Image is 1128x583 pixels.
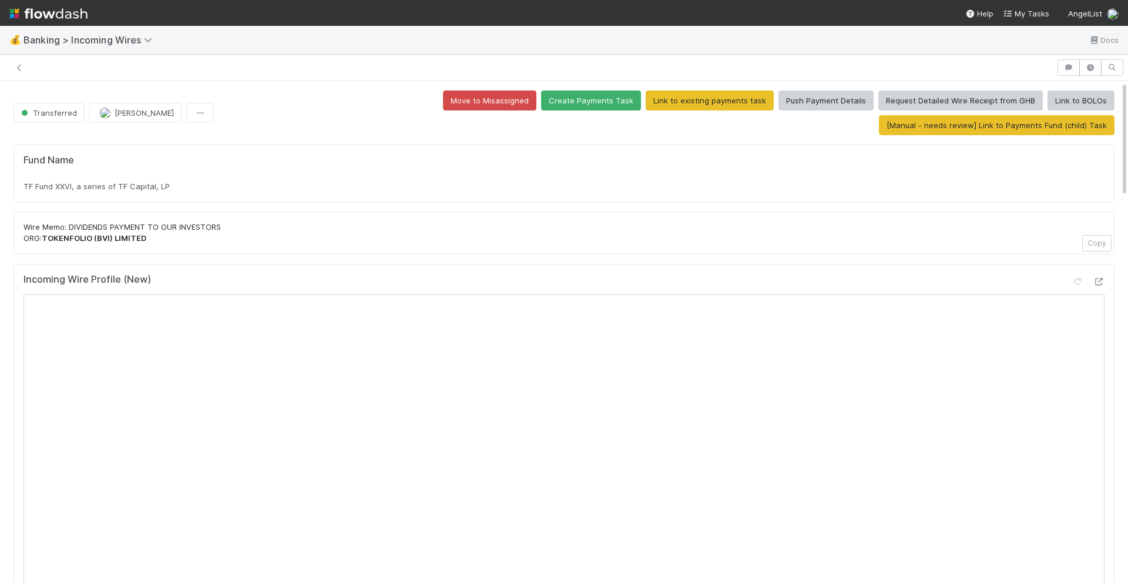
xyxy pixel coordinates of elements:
button: Push Payment Details [778,91,874,110]
img: logo-inverted-e16ddd16eac7371096b0.svg [9,4,88,24]
span: Banking > Incoming Wires [23,34,158,46]
span: AngelList [1068,9,1102,18]
h5: Incoming Wire Profile (New) [23,274,151,286]
span: [PERSON_NAME] [115,108,174,118]
a: My Tasks [1003,8,1049,19]
span: TF Fund XXVI, a series of TF Capital, LP [23,182,170,191]
strong: TOKENFOLIO (BVI) LIMITED [42,233,146,243]
button: Link to existing payments task [646,91,774,110]
span: 💰 [9,35,21,45]
div: Help [965,8,993,19]
span: My Tasks [1003,9,1049,18]
button: Create Payments Task [541,91,641,110]
button: Copy [1082,235,1112,252]
button: Link to BOLOs [1048,91,1114,110]
img: avatar_ad9da010-433a-4b4a-a484-836c288de5e1.png [1107,8,1119,20]
button: Move to Misassigned [443,91,536,110]
p: Wire Memo: DIVIDENDS PAYMENT TO OUR INVESTORS ORG: [23,222,1104,244]
img: avatar_705b8750-32ac-4031-bf5f-ad93a4909bc8.png [99,107,111,119]
span: Transferred [19,108,77,118]
button: Transferred [14,103,85,123]
button: [Manual - needs review] Link to Payments Fund (child) Task [879,115,1114,135]
h5: Fund Name [23,155,1104,166]
a: Docs [1089,33,1119,47]
button: Request Detailed Wire Receipt from GHB [878,91,1043,110]
button: [PERSON_NAME] [89,103,182,123]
